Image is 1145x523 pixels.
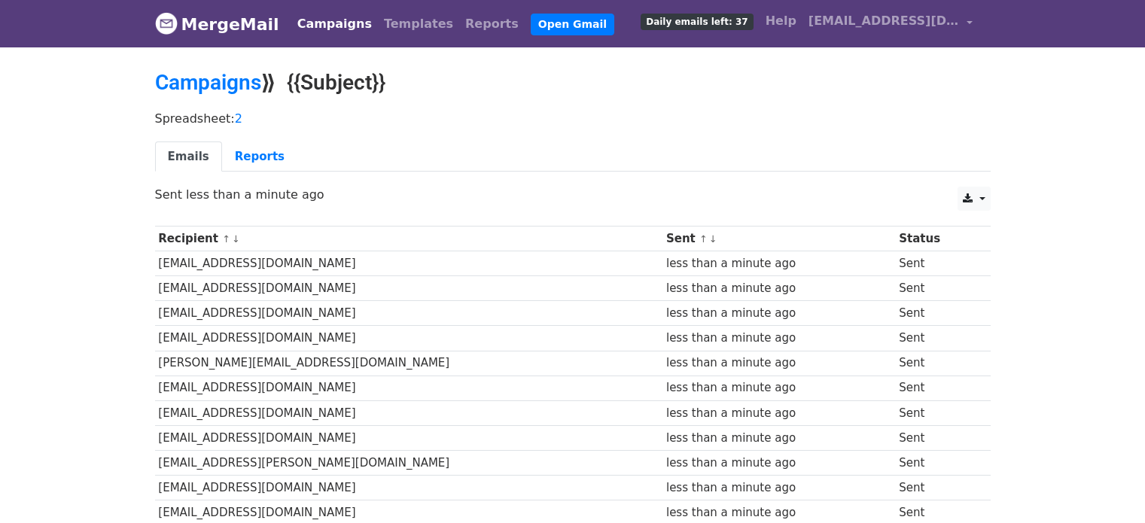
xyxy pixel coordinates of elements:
a: 2 [235,111,242,126]
td: Sent [895,351,978,376]
a: Help [760,6,802,36]
a: Emails [155,141,222,172]
div: less than a minute ago [666,305,892,322]
a: ↓ [709,233,717,245]
td: Sent [895,376,978,400]
a: Campaigns [155,70,261,95]
a: MergeMail [155,8,279,40]
td: [EMAIL_ADDRESS][DOMAIN_NAME] [155,376,663,400]
div: less than a minute ago [666,405,892,422]
h2: ⟫ {{Subject}} [155,70,991,96]
th: Sent [662,227,895,251]
td: Sent [895,450,978,475]
td: Sent [895,425,978,450]
a: Daily emails left: 37 [635,6,759,36]
a: Open Gmail [531,14,614,35]
td: Sent [895,400,978,425]
a: Campaigns [291,9,378,39]
a: Reports [222,141,297,172]
td: [EMAIL_ADDRESS][DOMAIN_NAME] [155,251,663,276]
a: [EMAIL_ADDRESS][DOMAIN_NAME] [802,6,979,41]
td: [EMAIL_ADDRESS][DOMAIN_NAME] [155,400,663,425]
p: Sent less than a minute ago [155,187,991,202]
td: [EMAIL_ADDRESS][DOMAIN_NAME] [155,276,663,301]
td: [EMAIL_ADDRESS][DOMAIN_NAME] [155,326,663,351]
td: [EMAIL_ADDRESS][DOMAIN_NAME] [155,425,663,450]
span: Daily emails left: 37 [641,14,753,30]
img: MergeMail logo [155,12,178,35]
div: less than a minute ago [666,280,892,297]
td: [EMAIL_ADDRESS][DOMAIN_NAME] [155,301,663,326]
td: [PERSON_NAME][EMAIL_ADDRESS][DOMAIN_NAME] [155,351,663,376]
div: less than a minute ago [666,255,892,272]
td: Sent [895,476,978,500]
td: [EMAIL_ADDRESS][PERSON_NAME][DOMAIN_NAME] [155,450,663,475]
div: less than a minute ago [666,430,892,447]
td: [EMAIL_ADDRESS][DOMAIN_NAME] [155,476,663,500]
div: less than a minute ago [666,455,892,472]
a: Templates [378,9,459,39]
span: [EMAIL_ADDRESS][DOMAIN_NAME] [809,12,959,30]
div: less than a minute ago [666,504,892,521]
div: less than a minute ago [666,379,892,397]
th: Recipient [155,227,663,251]
a: ↑ [699,233,708,245]
div: less than a minute ago [666,330,892,347]
a: ↑ [222,233,230,245]
td: Sent [895,326,978,351]
p: Spreadsheet: [155,111,991,126]
a: ↓ [232,233,240,245]
td: Sent [895,301,978,326]
a: Reports [459,9,525,39]
td: Sent [895,251,978,276]
td: Sent [895,276,978,301]
th: Status [895,227,978,251]
div: less than a minute ago [666,354,892,372]
div: less than a minute ago [666,479,892,497]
